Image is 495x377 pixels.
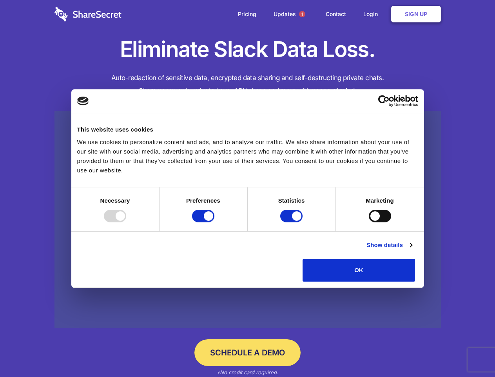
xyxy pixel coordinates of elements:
img: logo-wordmark-white-trans-d4663122ce5f474addd5e946df7df03e33cb6a1c49d2221995e7729f52c070b2.svg [54,7,121,22]
a: Wistia video thumbnail [54,111,441,329]
div: We use cookies to personalize content and ads, and to analyze our traffic. We also share informat... [77,137,418,175]
h4: Auto-redaction of sensitive data, encrypted data sharing and self-destructing private chats. Shar... [54,71,441,97]
strong: Necessary [100,197,130,204]
strong: Preferences [186,197,220,204]
a: Login [355,2,390,26]
a: Pricing [230,2,264,26]
strong: Statistics [278,197,305,204]
button: OK [303,259,415,282]
strong: Marketing [366,197,394,204]
h1: Eliminate Slack Data Loss. [54,35,441,64]
a: Sign Up [391,6,441,22]
a: Contact [318,2,354,26]
a: Show details [366,240,412,250]
div: This website uses cookies [77,125,418,134]
a: Schedule a Demo [194,339,301,366]
a: Usercentrics Cookiebot - opens in a new window [350,95,418,107]
span: 1 [299,11,305,17]
img: logo [77,97,89,105]
em: *No credit card required. [217,369,278,375]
